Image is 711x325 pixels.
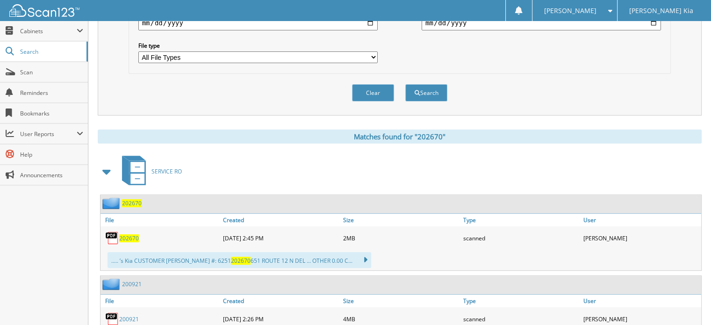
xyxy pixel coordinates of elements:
span: Reminders [20,89,83,97]
a: User [581,214,701,226]
button: Clear [352,84,394,101]
span: [PERSON_NAME] [544,8,596,14]
iframe: Chat Widget [664,280,711,325]
a: User [581,295,701,307]
a: 202670 [122,199,142,207]
span: User Reports [20,130,77,138]
button: Search [405,84,447,101]
a: 200921 [119,315,139,323]
a: 200921 [122,280,142,288]
img: PDF.png [105,231,119,245]
div: ..... ’s Kia CUSTOMER [PERSON_NAME] #: 6251 651 ROUTE 12 N DEL ... OTHER 0.00 C... [108,252,371,268]
label: File type [138,42,378,50]
a: Size [341,214,461,226]
img: folder2.png [102,278,122,290]
span: [PERSON_NAME] Kia [629,8,693,14]
a: 202670 [119,234,139,242]
span: Bookmarks [20,109,83,117]
a: SERVICE RO [116,153,182,190]
a: File [101,295,221,307]
span: Announcements [20,171,83,179]
div: 2MB [341,229,461,247]
div: [PERSON_NAME] [581,229,701,247]
a: Type [461,214,581,226]
span: 202670 [231,257,251,265]
a: Size [341,295,461,307]
a: Type [461,295,581,307]
span: Scan [20,68,83,76]
img: folder2.png [102,197,122,209]
div: [DATE] 2:45 PM [221,229,341,247]
span: Cabinets [20,27,77,35]
a: File [101,214,221,226]
img: scan123-logo-white.svg [9,4,79,17]
input: end [422,15,661,30]
span: Help [20,151,83,159]
div: Matches found for "202670" [98,130,702,144]
a: Created [221,295,341,307]
a: Created [221,214,341,226]
div: scanned [461,229,581,247]
span: SERVICE RO [151,167,182,175]
input: start [138,15,378,30]
span: Search [20,48,82,56]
